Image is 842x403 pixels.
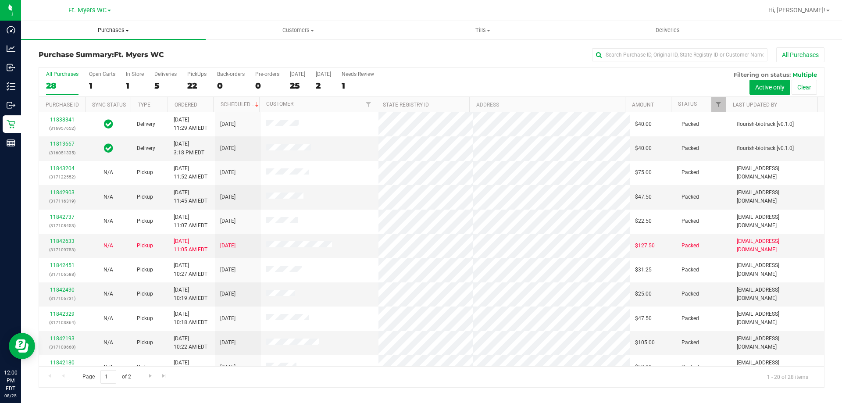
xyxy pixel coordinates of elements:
button: Clear [792,80,817,95]
span: $40.00 [635,120,652,128]
a: State Registry ID [383,102,429,108]
span: Packed [681,168,699,177]
span: Page of 2 [75,370,138,384]
span: [DATE] [220,363,235,371]
div: 28 [46,81,78,91]
p: (317106731) [44,294,80,303]
span: $25.00 [635,290,652,298]
inline-svg: Dashboard [7,25,15,34]
div: PickUps [187,71,207,77]
inline-svg: Inventory [7,82,15,91]
span: Ft. Myers WC [68,7,107,14]
p: (316051335) [44,149,80,157]
span: Not Applicable [103,194,113,200]
span: [DATE] 10:18 AM EDT [174,310,207,327]
span: Packed [681,193,699,201]
span: [DATE] 11:07 AM EDT [174,213,207,230]
span: [DATE] 11:52 AM EDT [174,164,207,181]
p: 08/25 [4,392,17,399]
span: [DATE] 10:19 AM EDT [174,286,207,303]
a: Filter [711,97,726,112]
a: Purchases [21,21,206,39]
span: Pickup [137,168,153,177]
span: [EMAIL_ADDRESS][DOMAIN_NAME] [737,237,819,254]
span: [EMAIL_ADDRESS][DOMAIN_NAME] [737,286,819,303]
a: 11813667 [50,141,75,147]
span: [DATE] 3:18 PM EDT [174,140,204,157]
a: 11842633 [50,238,75,244]
div: All Purchases [46,71,78,77]
span: Multiple [792,71,817,78]
span: Tills [391,26,574,34]
span: Delivery [137,120,155,128]
span: Customers [206,26,390,34]
span: [DATE] [220,290,235,298]
span: [EMAIL_ADDRESS][DOMAIN_NAME] [737,213,819,230]
a: Sync Status [92,102,126,108]
span: Not Applicable [103,218,113,224]
span: Ft. Myers WC [114,50,164,59]
p: (317116319) [44,197,80,205]
button: N/A [103,242,113,250]
div: 1 [342,81,374,91]
iframe: Resource center [9,333,35,359]
span: In Sync [104,142,113,154]
span: Pickup [137,217,153,225]
span: Not Applicable [103,267,113,273]
button: Active only [749,80,790,95]
span: Filtering on status: [734,71,791,78]
span: [EMAIL_ADDRESS][DOMAIN_NAME] [737,310,819,327]
a: 11842180 [50,360,75,366]
span: Deliveries [644,26,692,34]
button: N/A [103,290,113,298]
div: [DATE] [290,71,305,77]
a: 11842329 [50,311,75,317]
span: Pickup [137,339,153,347]
p: (317100660) [44,343,80,351]
span: [EMAIL_ADDRESS][DOMAIN_NAME] [737,335,819,351]
span: Purchases [21,26,206,34]
span: Packed [681,242,699,250]
button: N/A [103,363,113,371]
span: Not Applicable [103,339,113,346]
a: Status [678,101,697,107]
a: Customers [206,21,390,39]
span: Pickup [137,193,153,201]
span: $75.00 [635,168,652,177]
span: [DATE] 10:27 AM EDT [174,261,207,278]
span: Packed [681,363,699,371]
p: (316957652) [44,124,80,132]
h3: Purchase Summary: [39,51,300,59]
span: Not Applicable [103,169,113,175]
div: Open Carts [89,71,115,77]
div: Needs Review [342,71,374,77]
span: [DATE] [220,217,235,225]
span: Packed [681,339,699,347]
a: Filter [361,97,376,112]
span: flourish-biotrack [v0.1.0] [737,144,794,153]
span: [DATE] [220,120,235,128]
span: Packed [681,314,699,323]
span: $127.50 [635,242,655,250]
div: 5 [154,81,177,91]
span: [EMAIL_ADDRESS][DOMAIN_NAME] [737,261,819,278]
p: (317122552) [44,173,80,181]
span: [DATE] 11:05 AM EDT [174,237,207,254]
a: 11843204 [50,165,75,171]
a: Go to the next page [144,370,157,382]
div: In Store [126,71,144,77]
span: Not Applicable [103,243,113,249]
span: Packed [681,120,699,128]
span: Pickup [137,290,153,298]
p: 12:00 PM EDT [4,369,17,392]
div: Back-orders [217,71,245,77]
a: Tills [390,21,575,39]
p: (317106588) [44,270,80,278]
a: Ordered [175,102,197,108]
a: Deliveries [575,21,760,39]
a: 11842903 [50,189,75,196]
a: Amount [632,102,654,108]
p: (317103864) [44,318,80,327]
span: Delivery [137,144,155,153]
span: [DATE] 11:45 AM EDT [174,189,207,205]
